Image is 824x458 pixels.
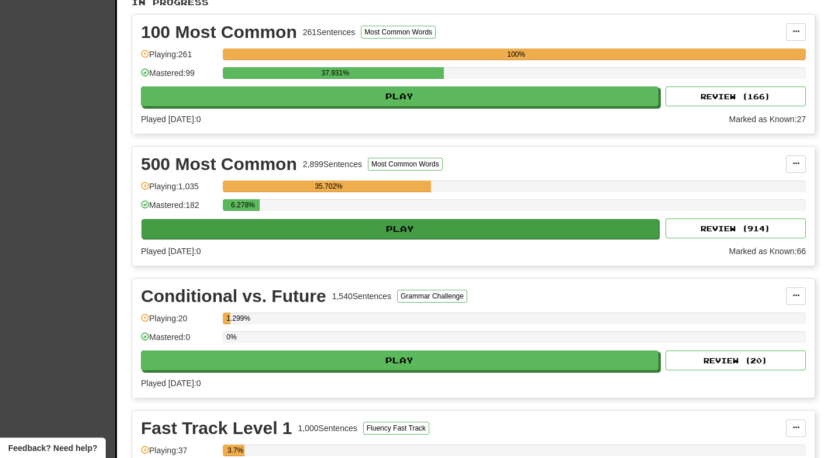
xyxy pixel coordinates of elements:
[666,218,806,238] button: Review (914)
[368,158,443,171] button: Most Common Words
[8,442,97,454] span: Open feedback widget
[303,158,362,170] div: 2,899 Sentences
[141,419,292,437] div: Fast Track Level 1
[141,23,297,41] div: 100 Most Common
[666,351,806,370] button: Review (20)
[141,199,217,218] div: Mastered: 182
[729,245,806,257] div: Marked as Known: 66
[303,26,356,38] div: 261 Sentences
[141,114,201,124] span: Played [DATE]: 0
[141,287,326,305] div: Conditional vs. Future
[141,313,217,332] div: Playing: 20
[141,247,201,256] span: Played [DATE]: 0
[361,26,436,39] button: Most Common Words
[363,422,429,435] button: Fluency Fast Track
[141,67,217,86] div: Mastered: 99
[141,155,297,173] div: 500 Most Common
[141,48,217,68] div: Playing: 261
[141,86,658,106] button: Play
[226,313,230,324] div: 1.299%
[141,379,201,388] span: Played [DATE]: 0
[226,67,444,79] div: 37.931%
[666,86,806,106] button: Review (166)
[141,331,217,351] div: Mastered: 0
[226,181,431,192] div: 35.702%
[397,290,467,303] button: Grammar Challenge
[141,181,217,200] div: Playing: 1,035
[332,290,391,302] div: 1,540 Sentences
[298,422,357,434] div: 1,000 Sentences
[729,113,806,125] div: Marked as Known: 27
[226,48,806,60] div: 100%
[226,445,244,456] div: 3.7%
[141,351,658,370] button: Play
[226,199,259,211] div: 6.278%
[142,219,659,239] button: Play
